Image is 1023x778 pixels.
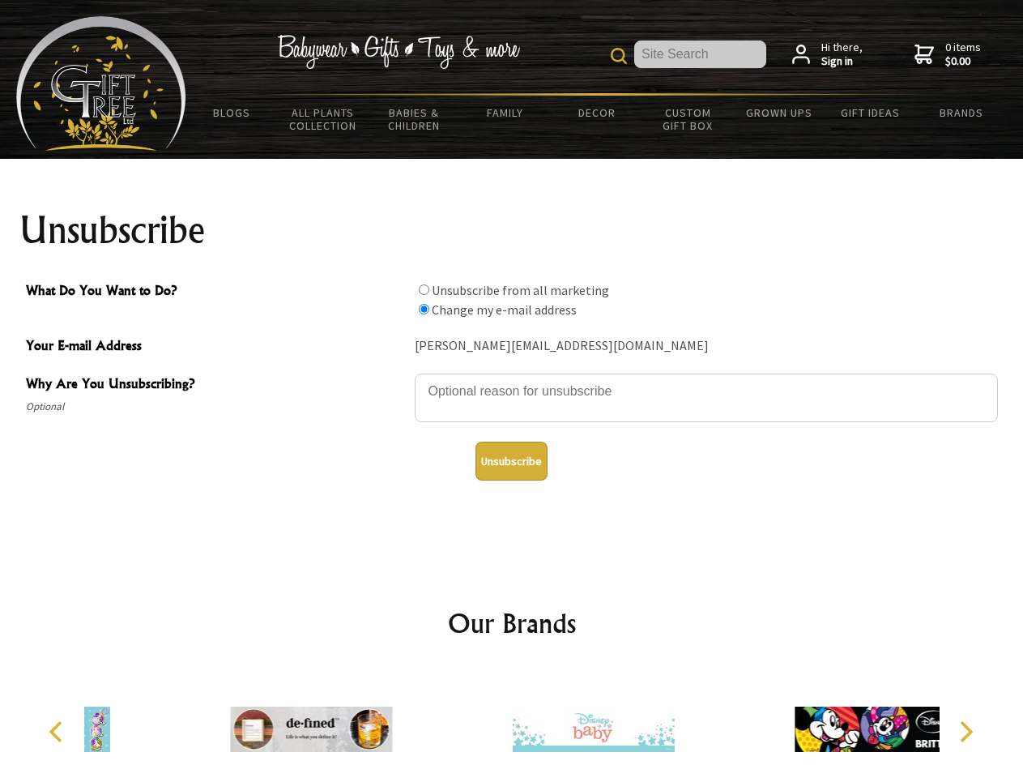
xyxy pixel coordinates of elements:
[419,284,429,295] input: What Do You Want to Do?
[948,714,983,750] button: Next
[26,336,407,359] span: Your E-mail Address
[186,96,278,130] a: BLOGS
[821,41,863,69] span: Hi there,
[415,374,998,422] textarea: Why Are You Unsubscribing?
[945,54,981,69] strong: $0.00
[792,41,863,69] a: Hi there,Sign in
[32,604,991,643] h2: Our Brands
[369,96,460,143] a: Babies & Children
[475,442,548,481] button: Unsubscribe
[916,96,1008,130] a: Brands
[432,282,609,298] label: Unsubscribe from all marketing
[415,334,998,359] div: [PERSON_NAME][EMAIL_ADDRESS][DOMAIN_NAME]
[611,48,627,64] img: product search
[432,301,577,318] label: Change my e-mail address
[821,54,863,69] strong: Sign in
[26,374,407,397] span: Why Are You Unsubscribing?
[460,96,552,130] a: Family
[278,96,369,143] a: All Plants Collection
[642,96,734,143] a: Custom Gift Box
[16,16,186,151] img: Babyware - Gifts - Toys and more...
[19,211,1004,250] h1: Unsubscribe
[914,41,981,69] a: 0 items$0.00
[634,41,766,68] input: Site Search
[945,40,981,69] span: 0 items
[551,96,642,130] a: Decor
[733,96,825,130] a: Grown Ups
[40,714,76,750] button: Previous
[26,397,407,417] span: Optional
[277,35,520,69] img: Babywear - Gifts - Toys & more
[26,280,407,304] span: What Do You Want to Do?
[825,96,916,130] a: Gift Ideas
[419,304,429,314] input: What Do You Want to Do?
